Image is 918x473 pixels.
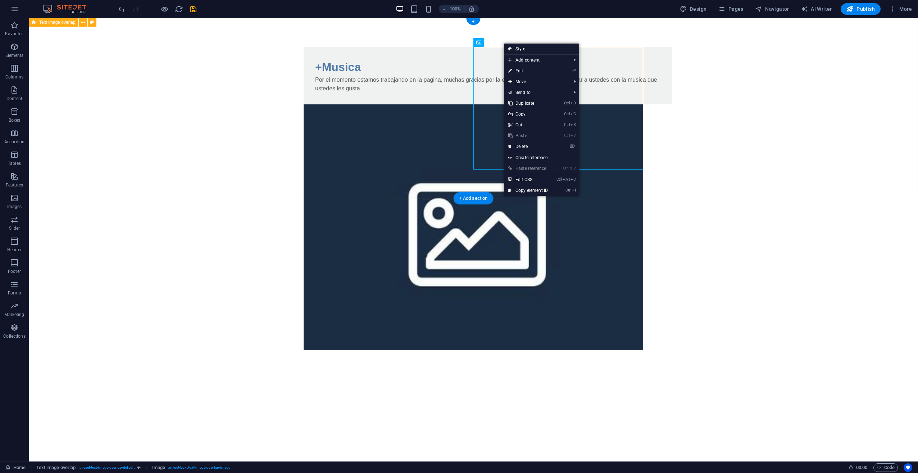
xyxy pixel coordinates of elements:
[571,112,576,116] i: C
[189,5,197,13] button: save
[6,96,22,102] p: Content
[504,109,552,120] a: CtrlCCopy
[6,182,23,188] p: Features
[877,463,895,472] span: Code
[160,5,169,13] button: Click here to leave preview mode and continue editing
[572,188,576,193] i: I
[39,20,76,24] span: Text image overlap
[680,5,707,13] span: Design
[454,192,494,204] div: + Add section
[439,5,464,13] button: 100%
[137,465,141,469] i: This element is a customizable preset
[572,68,576,73] i: ⏎
[886,3,915,15] button: More
[5,31,23,37] p: Favorites
[9,225,20,231] p: Slider
[174,5,183,13] button: reload
[7,247,22,253] p: Header
[4,312,24,317] p: Marketing
[41,5,95,13] img: Editor Logo
[5,53,24,58] p: Elements
[504,185,552,196] a: CtrlICopy element ID
[563,166,569,171] i: Ctrl
[78,463,135,472] span: . preset-text-image-overlap-default
[571,177,576,182] i: C
[175,5,183,13] i: Reload page
[718,5,743,13] span: Pages
[36,463,76,472] span: Click to select. Double-click to edit
[5,74,23,80] p: Columns
[9,117,21,123] p: Boxes
[7,204,22,210] p: Images
[904,463,912,472] button: Usercentrics
[801,5,832,13] span: AI Writer
[504,98,552,109] a: CtrlDDuplicate
[117,5,126,13] i: Undo: Change text (Ctrl+Z)
[8,269,21,274] p: Footer
[504,174,552,185] a: CtrlAltCEdit CSS
[564,122,570,127] i: Ctrl
[117,5,126,13] button: undo
[504,130,552,141] a: CtrlVPaste
[564,133,570,138] i: Ctrl
[189,5,197,13] i: Save (Ctrl+S)
[36,463,231,472] nav: breadcrumb
[504,44,579,54] a: Style
[504,120,552,130] a: CtrlXCut
[4,139,24,145] p: Accordion
[571,133,576,138] i: V
[573,166,576,171] i: V
[504,141,552,152] a: ⌦Delete
[755,5,789,13] span: Navigator
[565,188,571,193] i: Ctrl
[152,463,165,472] span: Click to select. Double-click to edit
[873,463,898,472] button: Code
[861,465,862,470] span: :
[564,101,570,105] i: Ctrl
[889,5,912,13] span: More
[504,66,552,76] a: ⏎Edit
[504,152,579,163] a: Create reference
[563,177,570,182] i: Alt
[798,3,835,15] button: AI Writer
[468,6,475,12] i: On resize automatically adjust zoom level to fit chosen device.
[715,3,746,15] button: Pages
[752,3,792,15] button: Navigator
[571,101,576,105] i: D
[570,144,576,149] i: ⌦
[504,55,568,66] span: Add content
[569,166,573,171] i: ⇧
[846,5,875,13] span: Publish
[677,3,710,15] div: Design (Ctrl+Alt+Y)
[564,112,570,116] i: Ctrl
[504,163,552,174] a: Ctrl⇧VPaste reference
[841,3,881,15] button: Publish
[8,161,21,166] p: Tables
[556,177,562,182] i: Ctrl
[677,3,710,15] button: Design
[849,463,868,472] h6: Session time
[466,18,480,25] div: +
[6,463,26,472] a: Click to cancel selection. Double-click to open Pages
[168,463,230,472] span: . offset-box .text-image-overlap-image
[504,76,568,87] span: Move
[571,122,576,127] i: X
[3,333,25,339] p: Collections
[856,463,867,472] span: 00 00
[450,5,461,13] h6: 100%
[8,290,21,296] p: Forms
[504,87,568,98] a: Send to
